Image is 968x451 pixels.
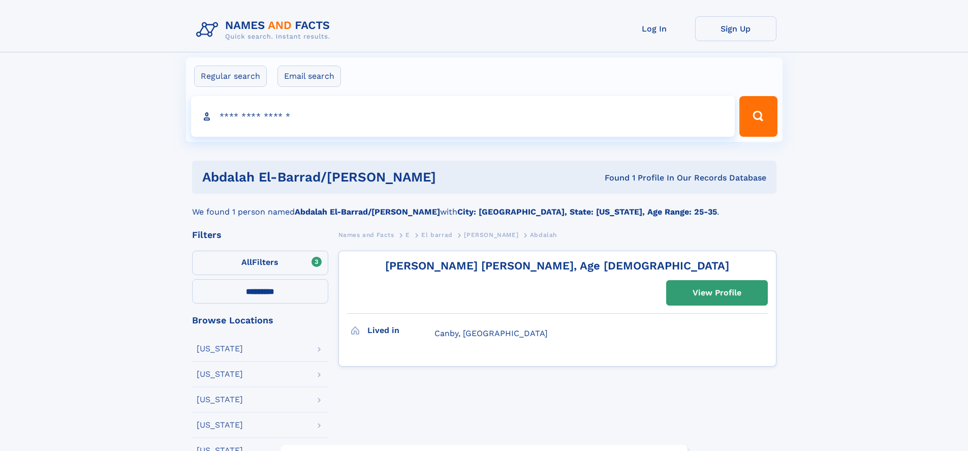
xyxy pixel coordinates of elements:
[434,328,548,338] span: Canby, [GEOGRAPHIC_DATA]
[241,257,252,267] span: All
[197,345,243,353] div: [US_STATE]
[202,171,520,184] h1: abdalah el-barrad/[PERSON_NAME]
[739,96,777,137] button: Search Button
[421,228,452,241] a: El barrad
[421,231,452,238] span: El barrad
[192,316,328,325] div: Browse Locations
[530,231,557,238] span: Abdalah
[191,96,735,137] input: search input
[520,172,766,184] div: Found 1 Profile In Our Records Database
[295,207,440,217] b: Abdalah El-Barrad/[PERSON_NAME]
[192,194,776,218] div: We found 1 person named with .
[667,281,767,305] a: View Profile
[464,231,518,238] span: [PERSON_NAME]
[367,322,434,339] h3: Lived in
[405,231,410,238] span: E
[405,228,410,241] a: E
[464,228,518,241] a: [PERSON_NAME]
[194,66,267,87] label: Regular search
[192,230,328,239] div: Filters
[192,16,338,44] img: Logo Names and Facts
[197,421,243,429] div: [US_STATE]
[695,16,776,41] a: Sign Up
[277,66,341,87] label: Email search
[693,281,741,305] div: View Profile
[338,228,394,241] a: Names and Facts
[192,251,328,275] label: Filters
[385,259,729,272] a: [PERSON_NAME] [PERSON_NAME], Age [DEMOGRAPHIC_DATA]
[197,396,243,404] div: [US_STATE]
[614,16,695,41] a: Log In
[197,370,243,378] div: [US_STATE]
[457,207,717,217] b: City: [GEOGRAPHIC_DATA], State: [US_STATE], Age Range: 25-35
